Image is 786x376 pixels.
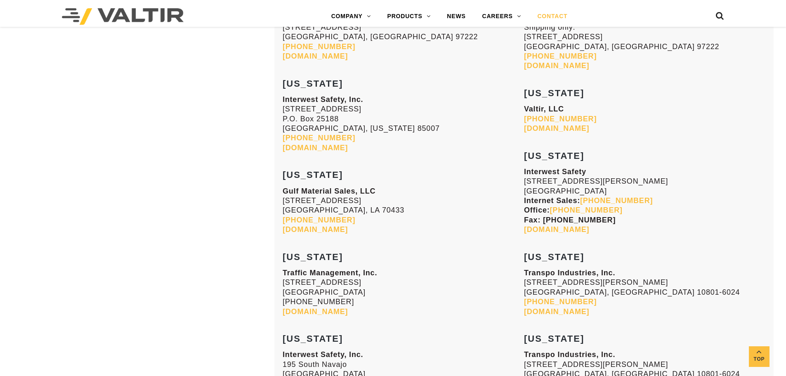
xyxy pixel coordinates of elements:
a: [DOMAIN_NAME] [524,124,589,132]
p: [STREET_ADDRESS][PERSON_NAME] [GEOGRAPHIC_DATA] [524,167,765,235]
strong: Transpo Industries, Inc. [524,350,615,359]
strong: [US_STATE] [283,78,343,89]
strong: [US_STATE] [524,88,584,98]
a: [DOMAIN_NAME] [283,52,348,60]
a: [DOMAIN_NAME] [524,307,589,316]
strong: Office: [524,206,623,214]
strong: Transpo Industries, Inc. [524,269,615,277]
strong: [US_STATE] [524,252,584,262]
strong: [US_STATE] [283,170,343,180]
a: [DOMAIN_NAME] [283,144,348,152]
a: [DOMAIN_NAME] [283,225,348,234]
img: Valtir [62,8,184,25]
a: [DOMAIN_NAME] [524,225,589,234]
a: PRODUCTS [379,8,439,25]
a: COMPANY [323,8,379,25]
strong: Interwest Safety [524,168,586,176]
a: [PHONE_NUMBER] [550,206,623,214]
a: [DOMAIN_NAME] [524,61,589,70]
strong: [US_STATE] [283,252,343,262]
a: [PHONE_NUMBER] [283,43,355,51]
a: [PHONE_NUMBER] [524,115,597,123]
strong: Interwest Safety, Inc. [283,350,363,359]
a: [PHONE_NUMBER] [524,52,597,60]
strong: Valtir, LLC [524,105,564,113]
a: [PHONE_NUMBER] [524,298,597,306]
p: [STREET_ADDRESS] [GEOGRAPHIC_DATA], LA 70433 [283,187,524,235]
p: [STREET_ADDRESS][PERSON_NAME] [GEOGRAPHIC_DATA], [GEOGRAPHIC_DATA] 10801-6024 [524,268,765,317]
a: Top [749,346,769,367]
p: [STREET_ADDRESS] [GEOGRAPHIC_DATA] [PHONE_NUMBER] [283,268,524,317]
strong: Interwest Safety, Inc. [283,95,363,104]
a: NEWS [439,8,474,25]
strong: [US_STATE] [524,333,584,344]
a: [PHONE_NUMBER] [283,134,355,142]
a: CONTACT [529,8,576,25]
strong: Internet Sales: [524,196,653,205]
a: [PHONE_NUMBER] [580,196,653,205]
span: Top [749,355,769,364]
a: [PHONE_NUMBER] [283,216,355,224]
strong: [US_STATE] [283,333,343,344]
strong: [US_STATE] [524,151,584,161]
p: [STREET_ADDRESS] P.O. Box 25188 [GEOGRAPHIC_DATA], [US_STATE] 85007 [283,95,524,153]
strong: Traffic Management, Inc. [283,269,377,277]
strong: Fax: [PHONE_NUMBER] [524,216,616,224]
a: [DOMAIN_NAME] [283,307,348,316]
strong: Gulf Material Sales, LLC [283,187,375,195]
a: CAREERS [474,8,529,25]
